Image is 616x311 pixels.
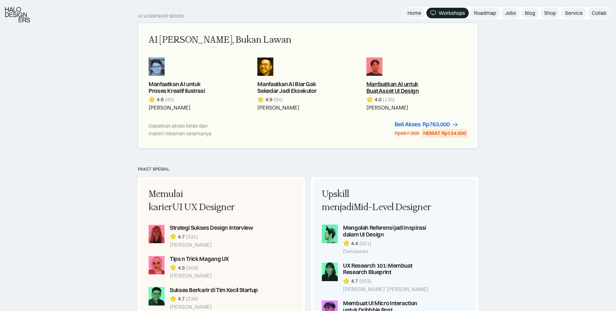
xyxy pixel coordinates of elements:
div: 4.7 [178,233,185,240]
div: PAKET SPESIAL [138,166,478,172]
div: Blog [525,10,535,16]
div: (331) [186,233,198,240]
div: (521) [359,240,371,247]
div: Dapatkan akses kelas dan materi rekaman selamanya [149,122,221,137]
div: [PERSON_NAME] [PERSON_NAME] [343,286,432,292]
a: Sukses Berkarir di Tim Kecil Startup4.7(239)[PERSON_NAME] [149,287,259,310]
a: Home [404,8,425,18]
div: Mengolah Referensi jadi Inspirasi dalam UI Design [343,225,432,238]
div: Sukses Berkarir di Tim Kecil Startup [170,287,258,294]
div: Strategi Sukses Design Interview [170,225,253,231]
a: Service [561,8,586,18]
div: [PERSON_NAME] [170,304,258,310]
div: Rp897.000 [395,130,419,137]
div: [PERSON_NAME] [170,242,253,248]
span: UI UX Designer [172,202,235,213]
a: Workshops [426,8,469,18]
div: AI [PERSON_NAME], Bukan Lawan [149,33,291,47]
div: 4.7 [178,295,185,302]
div: UX Research 101: Membuat Research Blueprint [343,262,432,276]
div: Workshops [439,10,465,16]
a: Strategi Sukses Design Interview4.7(331)[PERSON_NAME] [149,225,259,248]
div: Dwinawan [343,248,432,254]
div: 4.4 [351,240,358,247]
div: Rp763.000 [423,121,450,128]
a: Roadmap [470,8,500,18]
div: Home [407,10,421,16]
div: HEMAT Rp134.000 [423,130,466,137]
div: Jobs [505,10,516,16]
div: [PERSON_NAME] [170,273,229,279]
a: Collab [588,8,610,18]
a: Shop [540,8,560,18]
div: (503) [186,264,198,271]
div: Tips n Trick Magang UX [170,256,229,262]
div: Roadmap [474,10,496,16]
a: Blog [521,8,539,18]
div: 4.5 [178,264,185,271]
a: Tips n Trick Magang UX4.5(503)[PERSON_NAME] [149,256,259,279]
div: Upskill menjadi [322,188,432,214]
div: AI Workshop Series [138,13,184,19]
a: Mengolah Referensi jadi Inspirasi dalam UI Design4.4(521)Dwinawan [322,225,432,255]
div: Collab [592,10,606,16]
div: (503) [359,278,371,284]
div: Beli Akses [395,121,421,128]
a: Jobs [501,8,520,18]
div: Service [565,10,583,16]
a: UX Research 101: Membuat Research Blueprint4.7(503)[PERSON_NAME] [PERSON_NAME] [322,262,432,293]
div: (239) [186,295,198,302]
a: Beli AksesRp763.000 [395,121,458,128]
div: 4.7 [351,278,358,284]
div: Memulai karier [149,188,259,214]
div: Shop [544,10,556,16]
span: Mid-Level Designer [354,202,431,213]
